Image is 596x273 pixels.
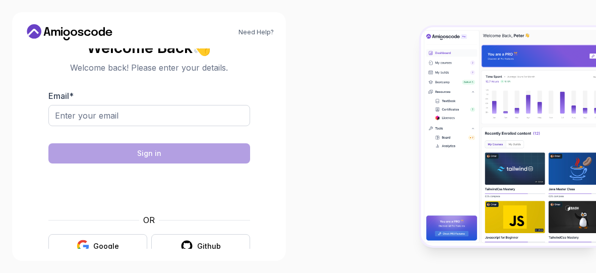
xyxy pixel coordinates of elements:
[239,28,274,36] a: Need Help?
[48,143,250,163] button: Sign in
[73,170,225,208] iframe: Widget containing checkbox for hCaptcha security challenge
[48,62,250,74] p: Welcome back! Please enter your details.
[48,105,250,126] input: Enter your email
[143,214,155,226] p: OR
[48,234,147,258] button: Google
[93,241,119,251] div: Google
[48,91,74,101] label: Email *
[151,234,250,258] button: Github
[421,27,596,246] img: Amigoscode Dashboard
[24,24,115,40] a: Home link
[137,148,161,158] div: Sign in
[197,241,221,251] div: Github
[48,39,250,56] h2: Welcome Back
